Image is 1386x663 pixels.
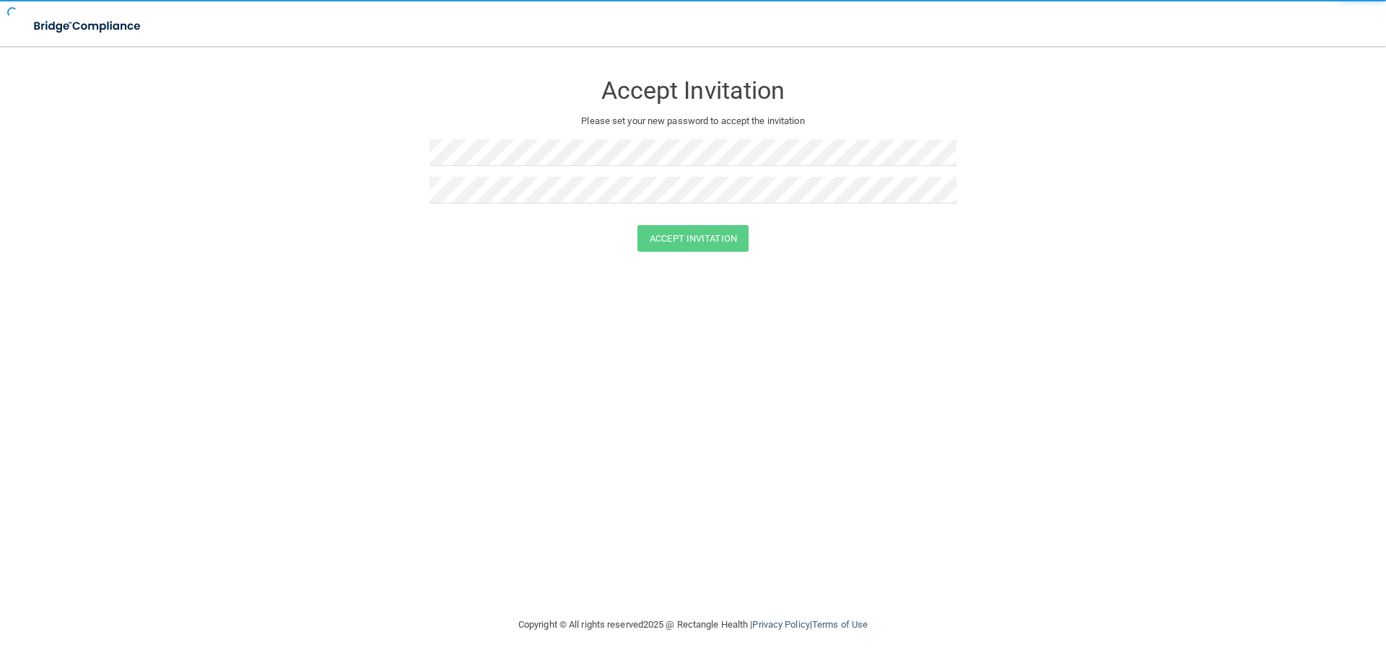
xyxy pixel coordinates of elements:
button: Accept Invitation [637,225,749,252]
img: bridge_compliance_login_screen.278c3ca4.svg [22,12,154,41]
div: Copyright © All rights reserved 2025 @ Rectangle Health | | [430,602,956,648]
h3: Accept Invitation [430,77,956,104]
a: Privacy Policy [752,619,809,630]
a: Terms of Use [812,619,868,630]
p: Please set your new password to accept the invitation [440,113,946,130]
